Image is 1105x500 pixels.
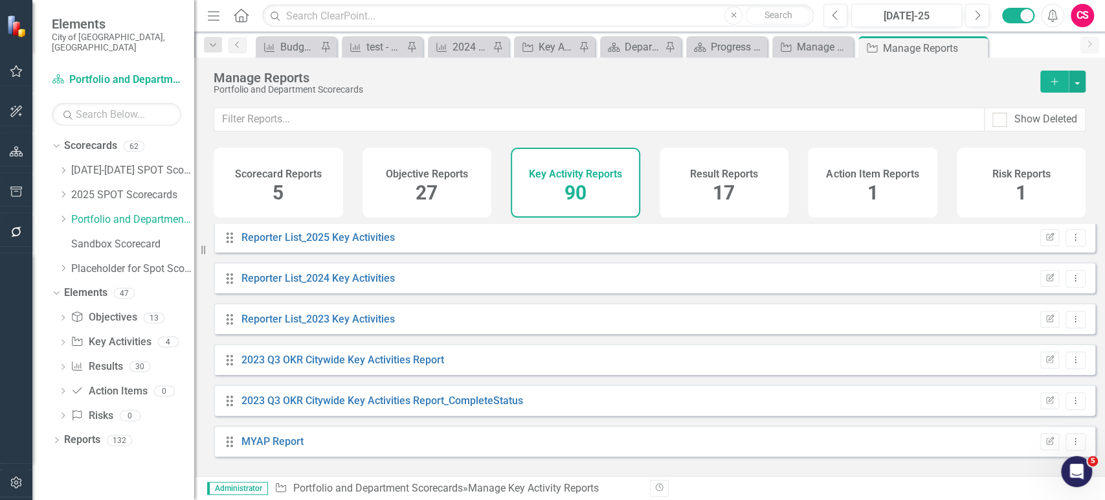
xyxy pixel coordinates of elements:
span: Administrator [207,482,268,495]
a: test - annual report (Q3, 2025) [345,39,403,55]
a: Sandbox Scorecard [71,237,194,252]
h4: Result Reports [690,168,758,180]
span: 27 [416,181,438,204]
div: Show Deleted [1014,112,1077,127]
a: Portfolio and Department Scorecards [52,73,181,87]
span: 5 [273,181,284,204]
div: Progress Report Dashboard [711,39,764,55]
a: Manage Elements [776,39,850,55]
h4: Key Activity Reports [529,168,622,180]
h4: Action Item Reports [826,168,919,180]
span: 90 [564,181,586,204]
a: Reports [64,433,100,448]
span: Elements [52,16,181,32]
input: Filter Reports... [214,108,985,131]
a: Elements [64,286,107,301]
small: City of [GEOGRAPHIC_DATA], [GEOGRAPHIC_DATA] [52,32,181,53]
a: Scorecards [64,139,117,153]
div: 132 [107,435,132,446]
button: Search [746,6,810,25]
div: Manage Reports [883,40,985,56]
button: CS [1071,4,1094,27]
a: Action Items [71,384,147,399]
span: 17 [713,181,735,204]
iframe: Intercom live chat [1061,456,1092,487]
div: Key Activities - Milestones [539,39,575,55]
a: Portfolio and Department Scorecards [71,212,194,227]
div: 47 [114,288,135,299]
a: Department Dashboard [603,39,662,55]
div: 0 [154,385,175,396]
a: Key Activities [71,335,151,350]
a: Portfolio and Department Scorecards [293,482,462,494]
button: [DATE]-25 [851,4,962,27]
span: 5 [1088,456,1098,466]
h4: Risk Reports [992,168,1050,180]
div: » Manage Key Activity Reports [274,481,640,496]
div: Budget Book KPI [280,39,317,55]
div: Manage Reports [214,71,1027,85]
span: 1 [1016,181,1027,204]
a: Placeholder for Spot Scorecards [71,262,194,277]
a: MYAP Report [241,435,304,448]
div: 30 [129,361,150,372]
div: Portfolio and Department Scorecards [214,85,1027,95]
div: Manage Elements [797,39,850,55]
a: 2025 SPOT Scorecards [71,188,194,203]
a: Risks [71,409,113,424]
a: Objectives [71,310,137,325]
a: 2023 Q3 OKR Citywide Key Activities Report [241,354,444,366]
div: [DATE]-25 [856,8,957,24]
a: 2023 Q3 OKR Citywide Key Activities Report_CompleteStatus [241,394,523,407]
div: 0 [120,410,140,421]
h4: Scorecard Reports [235,168,322,180]
div: 2024 Business Plan Key Activity Summary [452,39,489,55]
img: ClearPoint Strategy [6,14,29,37]
span: Search [765,10,792,20]
a: Progress Report Dashboard [689,39,764,55]
a: Results [71,359,122,374]
input: Search Below... [52,103,181,126]
a: Reporter List_2025 Key Activities [241,231,395,244]
a: 2024 Business Plan Key Activity Summary [431,39,489,55]
a: Budget Book KPI [259,39,317,55]
span: 1 [867,181,878,204]
input: Search ClearPoint... [262,5,814,27]
h4: Objective Reports [386,168,468,180]
div: 13 [144,312,164,323]
div: test - annual report (Q3, 2025) [366,39,403,55]
a: [DATE]-[DATE] SPOT Scorecards [71,163,194,178]
div: 62 [124,141,144,152]
div: 4 [158,337,179,348]
a: Reporter List_2024 Key Activities [241,272,395,284]
a: Key Activities - Milestones [517,39,575,55]
a: Reporter List_2023 Key Activities [241,313,395,325]
div: Department Dashboard [625,39,662,55]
